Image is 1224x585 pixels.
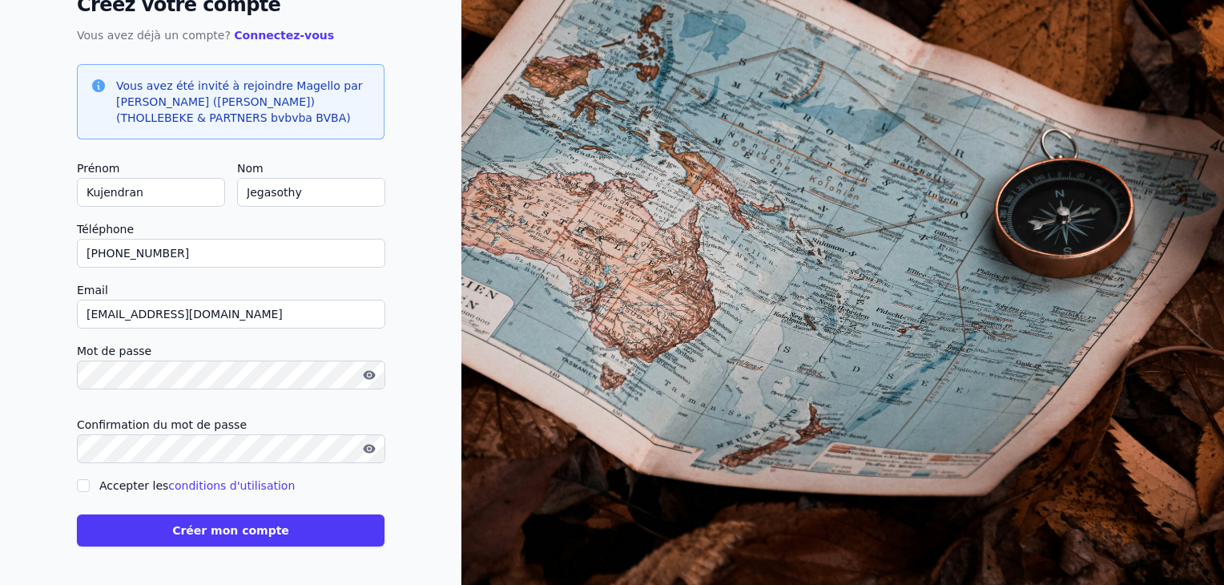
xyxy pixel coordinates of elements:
a: Connectez-vous [234,29,334,42]
label: Nom [237,159,385,178]
h3: Vous avez été invité à rejoindre Magello par [PERSON_NAME] ([PERSON_NAME]) (THOLLEBEKE & PARTNERS... [116,78,371,126]
label: Email [77,280,385,300]
label: Prénom [77,159,224,178]
p: Vous avez déjà un compte? [77,26,385,45]
label: Téléphone [77,220,385,239]
label: Accepter les [99,479,295,492]
a: conditions d'utilisation [168,479,295,492]
label: Mot de passe [77,341,385,361]
button: Créer mon compte [77,514,385,547]
label: Confirmation du mot de passe [77,415,385,434]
